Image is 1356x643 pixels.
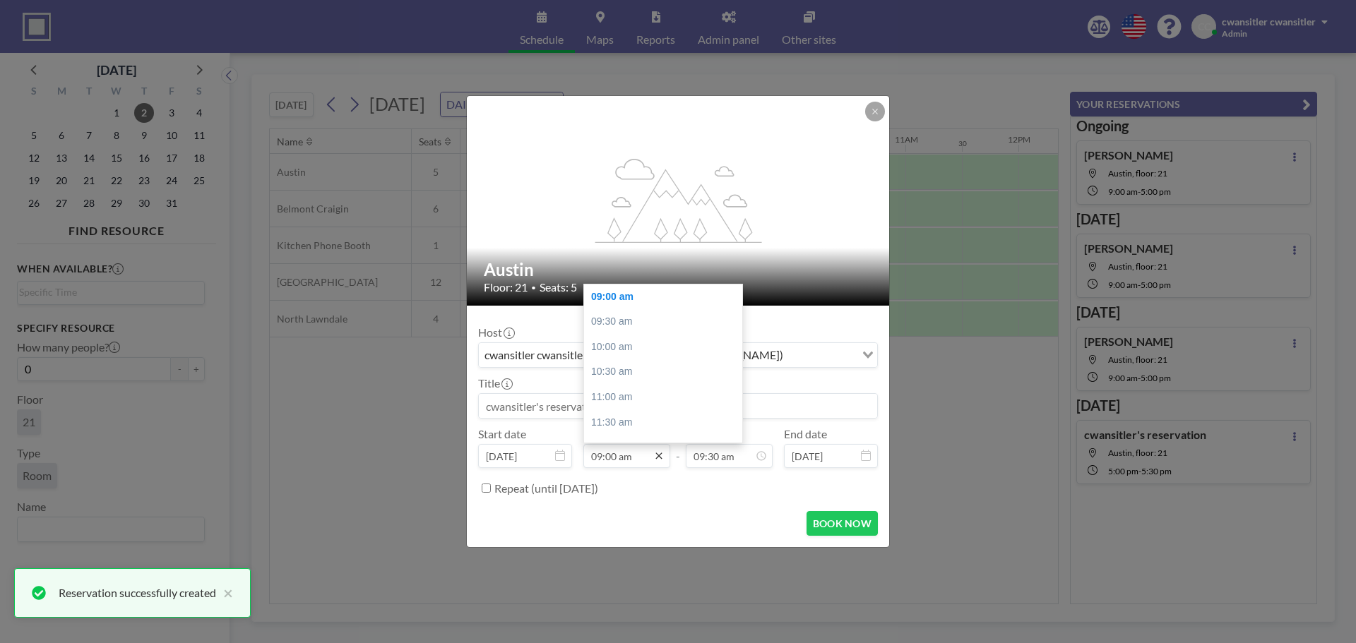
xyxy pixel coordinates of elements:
div: 09:30 am [584,309,749,335]
input: cwansitler's reservation [479,394,877,418]
div: 10:30 am [584,359,749,385]
span: cwansitler cwansitler ([EMAIL_ADDRESS][DOMAIN_NAME]) [482,346,786,364]
label: Title [478,376,511,390]
button: close [216,584,233,601]
div: 11:00 am [584,385,749,410]
label: Repeat (until [DATE]) [494,481,598,495]
div: Search for option [479,343,877,367]
label: Start date [478,427,526,441]
div: 09:00 am [584,284,749,310]
span: - [676,432,680,463]
label: Host [478,325,513,339]
button: BOOK NOW [807,511,878,536]
div: Reservation successfully created [59,584,216,601]
div: 12:00 pm [584,435,749,460]
h2: Austin [484,259,874,280]
span: Seats: 5 [540,280,577,294]
div: 11:30 am [584,410,749,435]
label: End date [784,427,827,441]
g: flex-grow: 1.2; [595,157,762,242]
span: Floor: 21 [484,280,528,294]
span: • [531,282,536,293]
div: 10:00 am [584,335,749,360]
input: Search for option [787,346,854,364]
